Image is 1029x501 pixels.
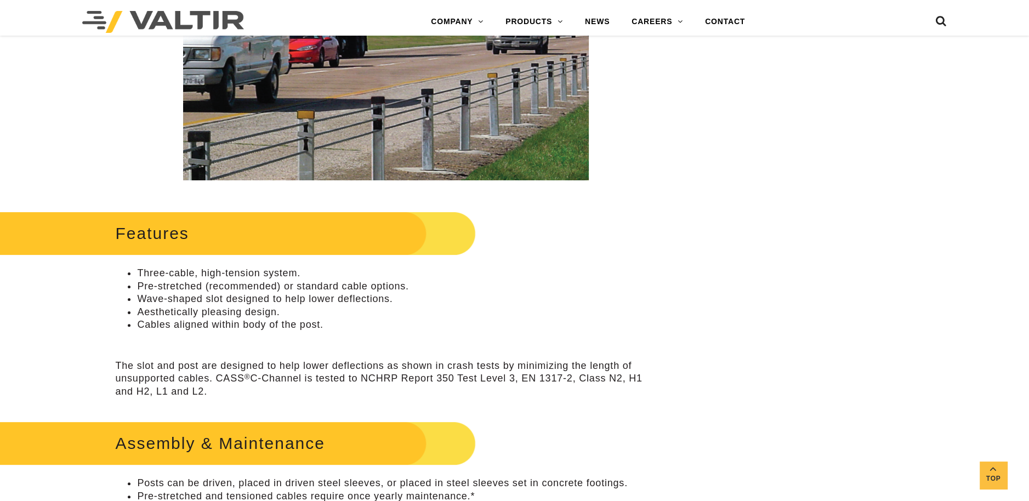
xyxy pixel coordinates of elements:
[115,360,656,398] p: The slot and post are designed to help lower deflections as shown in crash tests by minimizing th...
[137,318,656,331] li: Cables aligned within body of the post.
[137,280,656,293] li: Pre-stretched (recommended) or standard cable options.
[137,267,656,280] li: Three-cable, high-tension system.
[980,462,1007,489] a: Top
[980,472,1007,485] span: Top
[494,11,574,33] a: PRODUCTS
[245,373,251,381] sup: ®
[574,11,621,33] a: NEWS
[137,477,656,489] li: Posts can be driven, placed in driven steel sleeves, or placed in steel sleeves set in concrete f...
[694,11,756,33] a: CONTACT
[420,11,494,33] a: COMPANY
[137,306,656,318] li: Aesthetically pleasing design.
[82,11,244,33] img: Valtir
[621,11,694,33] a: CAREERS
[137,293,656,305] li: Wave-shaped slot designed to help lower deflections.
